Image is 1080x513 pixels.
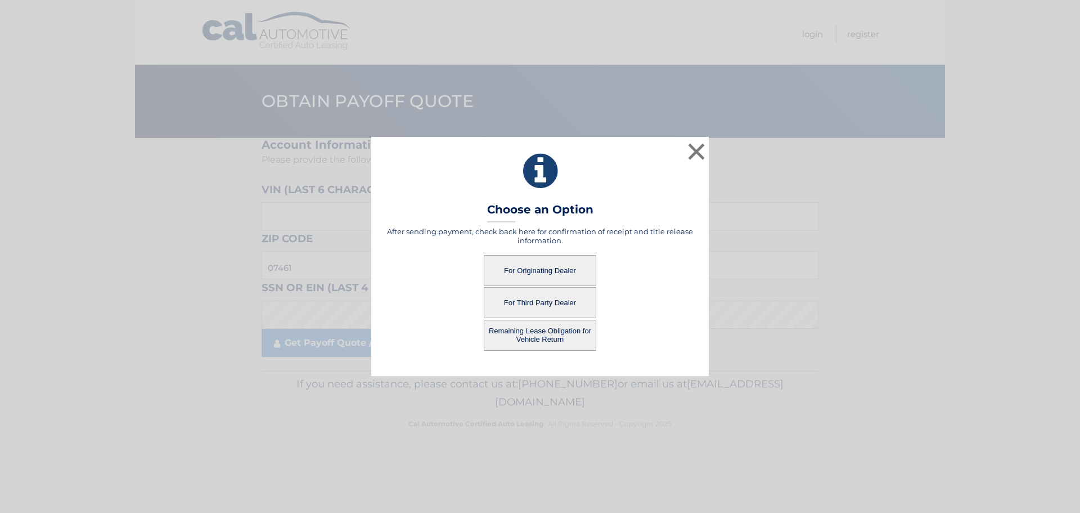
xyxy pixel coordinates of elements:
h5: After sending payment, check back here for confirmation of receipt and title release information. [385,227,695,245]
button: Remaining Lease Obligation for Vehicle Return [484,320,596,351]
button: × [685,140,708,163]
button: For Originating Dealer [484,255,596,286]
button: For Third Party Dealer [484,287,596,318]
h3: Choose an Option [487,203,593,222]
